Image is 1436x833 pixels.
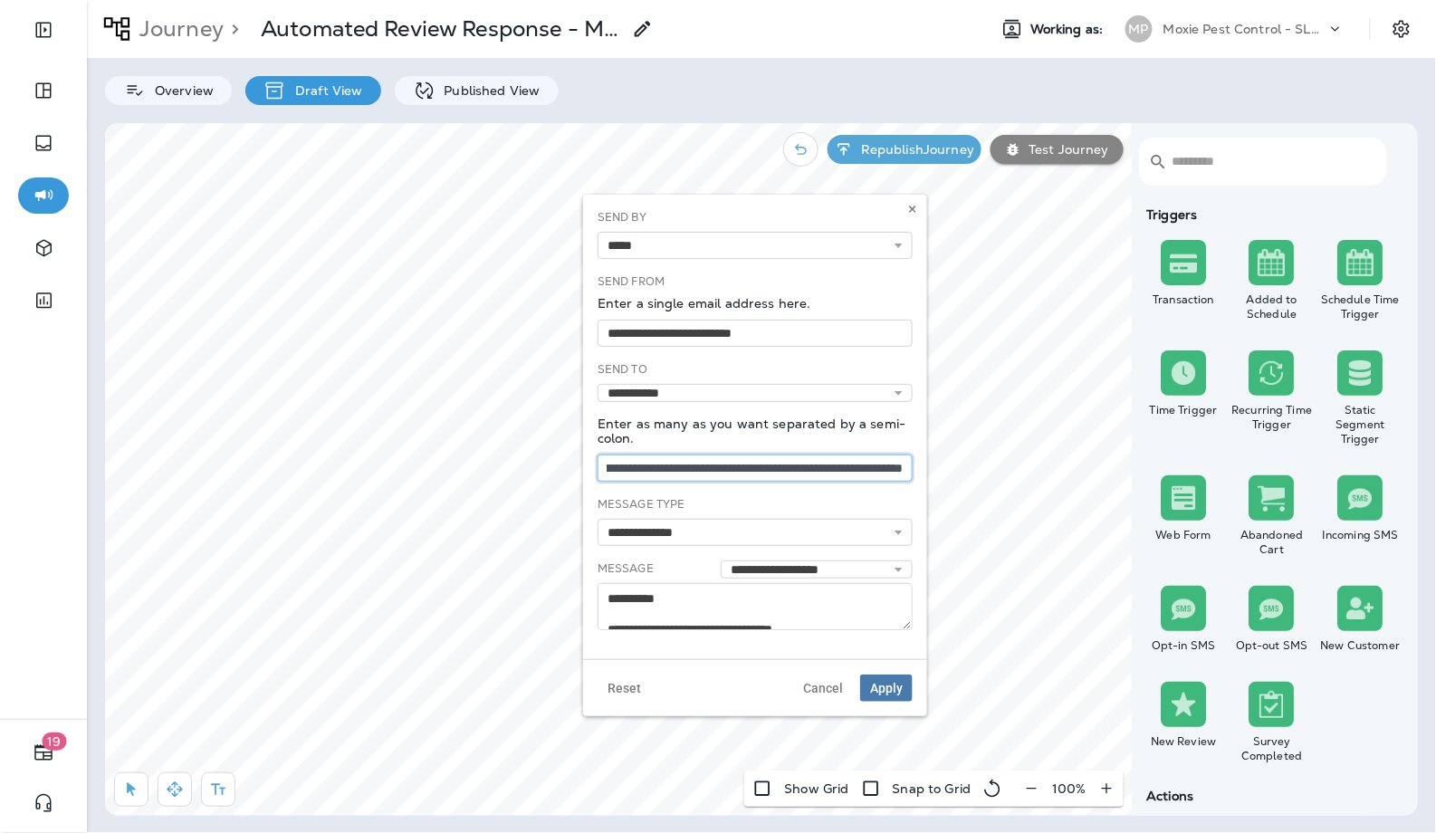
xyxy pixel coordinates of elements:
[18,734,69,771] button: 19
[598,274,665,289] label: Send From
[1144,734,1225,749] div: New Review
[1232,403,1314,432] div: Recurring Time Trigger
[1144,638,1225,653] div: Opt-in SMS
[1320,292,1402,321] div: Schedule Time Trigger
[1232,638,1314,653] div: Opt-out SMS
[1320,528,1402,542] div: Incoming SMS
[1163,22,1326,36] p: Moxie Pest Control - SLC STG PHL
[608,682,641,694] span: Reset
[854,142,974,157] p: Republish Journey
[1232,528,1314,557] div: Abandoned Cart
[1140,789,1405,803] div: Actions
[598,210,646,225] label: Send By
[1385,13,1418,45] button: Settings
[1030,22,1107,37] span: Working as:
[893,781,972,796] p: Snap to Grid
[598,675,651,702] button: Reset
[1021,142,1109,157] p: Test Journey
[784,781,848,796] p: Show Grid
[598,296,913,311] p: Enter a single email address here.
[224,15,239,43] p: >
[598,561,654,576] label: Message
[793,675,853,702] button: Cancel
[1232,734,1314,763] div: Survey Completed
[1144,292,1225,307] div: Transaction
[286,83,362,98] p: Draft View
[828,135,981,164] button: RepublishJourney
[598,362,647,377] label: Send To
[18,12,69,48] button: Expand Sidebar
[598,416,913,445] p: Enter as many as you want separated by a semi-colon.
[146,83,214,98] p: Overview
[598,497,685,512] label: Message Type
[1052,781,1087,796] p: 100 %
[43,732,67,751] span: 19
[860,675,913,702] button: Apply
[1320,638,1402,653] div: New Customer
[261,15,621,43] p: Automated Review Response - Moxie Advisors
[991,135,1124,164] button: Test Journey
[870,682,903,694] span: Apply
[1320,403,1402,446] div: Static Segment Trigger
[1140,207,1405,222] div: Triggers
[1144,403,1225,417] div: Time Trigger
[1125,15,1153,43] div: MP
[436,83,541,98] p: Published View
[1232,292,1314,321] div: Added to Schedule
[132,15,224,43] p: Journey
[803,682,843,694] span: Cancel
[1144,528,1225,542] div: Web Form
